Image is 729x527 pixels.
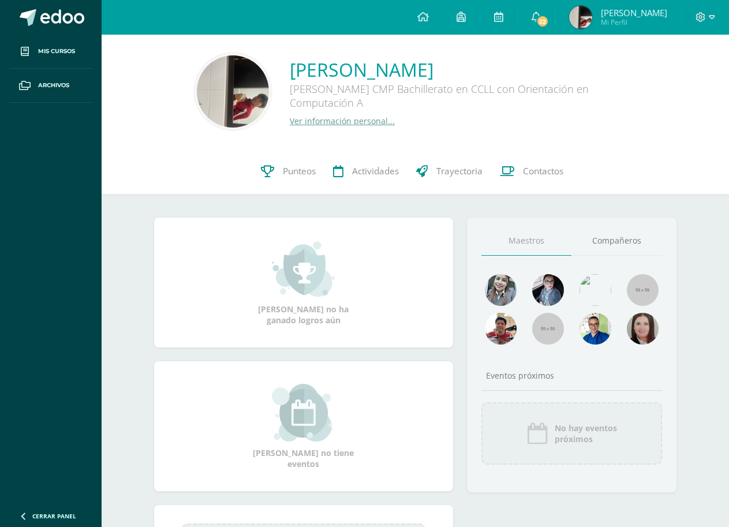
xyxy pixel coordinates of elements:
[523,165,563,177] span: Contactos
[601,7,667,18] span: [PERSON_NAME]
[485,313,517,345] img: 11152eb22ca3048aebc25a5ecf6973a7.png
[32,512,76,520] span: Cerrar panel
[532,274,564,306] img: b8baad08a0802a54ee139394226d2cf3.png
[481,226,572,256] a: Maestros
[290,82,636,115] div: [PERSON_NAME] CMP Bachillerato en CCLL con Orientación en Computación A
[272,240,335,298] img: achievement_small.png
[601,17,667,27] span: Mi Perfil
[246,384,361,469] div: [PERSON_NAME] no tiene eventos
[38,81,69,90] span: Archivos
[290,115,395,126] a: Ver información personal...
[38,47,75,56] span: Mis cursos
[526,422,549,445] img: event_icon.png
[485,274,517,306] img: 45bd7986b8947ad7e5894cbc9b781108.png
[627,274,659,306] img: 55x55
[352,165,399,177] span: Actividades
[481,370,662,381] div: Eventos próximos
[555,423,617,444] span: No hay eventos próximos
[283,165,316,177] span: Punteos
[569,6,592,29] img: c93533280d9ff12704d7aa511ce24d37.png
[9,69,92,103] a: Archivos
[532,313,564,345] img: 55x55
[197,55,269,128] img: d5c0e855fe4f3a65c087be7e46aad4aa.png
[324,148,408,195] a: Actividades
[491,148,572,195] a: Contactos
[627,313,659,345] img: 67c3d6f6ad1c930a517675cdc903f95f.png
[252,148,324,195] a: Punteos
[571,226,662,256] a: Compañeros
[290,57,636,82] a: [PERSON_NAME]
[272,384,335,442] img: event_small.png
[9,35,92,69] a: Mis cursos
[246,240,361,326] div: [PERSON_NAME] no ha ganado logros aún
[408,148,491,195] a: Trayectoria
[436,165,483,177] span: Trayectoria
[580,313,611,345] img: 10741f48bcca31577cbcd80b61dad2f3.png
[580,274,611,306] img: c25c8a4a46aeab7e345bf0f34826bacf.png
[536,15,549,28] span: 22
